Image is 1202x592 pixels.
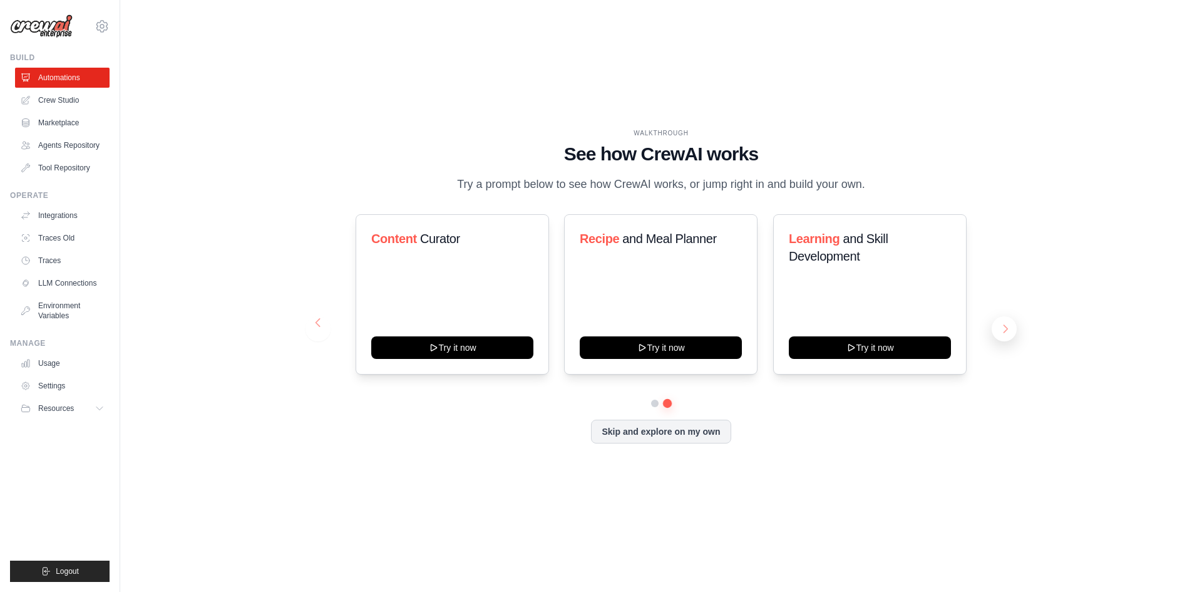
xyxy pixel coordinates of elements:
span: and Skill Development [789,232,888,263]
span: Resources [38,403,74,413]
a: Crew Studio [15,90,110,110]
button: Try it now [789,336,951,359]
a: LLM Connections [15,273,110,293]
h1: See how CrewAI works [316,143,1007,165]
a: Environment Variables [15,296,110,326]
button: Skip and explore on my own [591,420,731,444]
a: Integrations [15,205,110,226]
span: Curator [420,232,460,246]
a: Traces [15,251,110,271]
div: WALKTHROUGH [316,128,1007,138]
a: Settings [15,376,110,396]
div: Manage [10,338,110,348]
div: Build [10,53,110,63]
img: Logo [10,14,73,38]
a: Automations [15,68,110,88]
a: Traces Old [15,228,110,248]
span: Learning [789,232,840,246]
button: Try it now [371,336,533,359]
a: Agents Repository [15,135,110,155]
button: Logout [10,561,110,582]
a: Usage [15,353,110,373]
div: Operate [10,190,110,200]
span: Logout [56,566,79,576]
span: Recipe [580,232,619,246]
button: Try it now [580,336,742,359]
a: Marketplace [15,113,110,133]
span: and Meal Planner [623,232,717,246]
button: Resources [15,398,110,418]
a: Tool Repository [15,158,110,178]
p: Try a prompt below to see how CrewAI works, or jump right in and build your own. [451,175,871,194]
span: Content [371,232,417,246]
